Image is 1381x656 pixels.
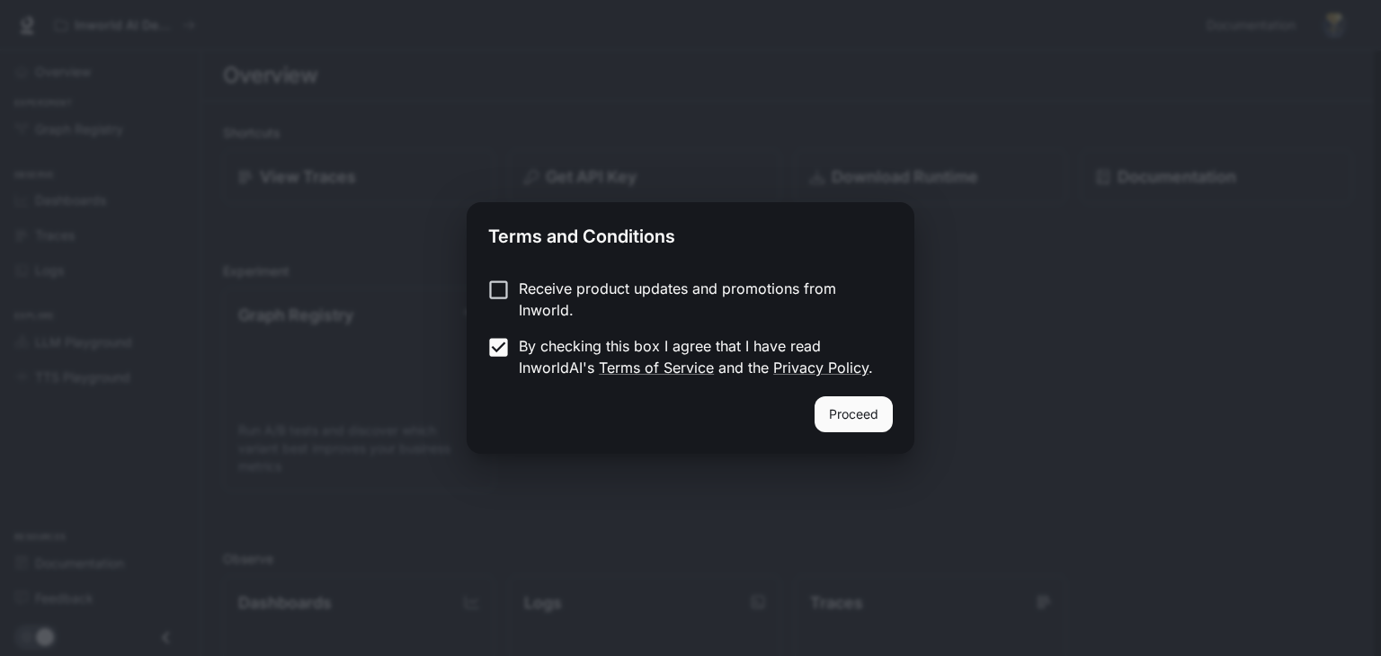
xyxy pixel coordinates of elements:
p: By checking this box I agree that I have read InworldAI's and the . [519,335,878,378]
h2: Terms and Conditions [467,202,914,263]
p: Receive product updates and promotions from Inworld. [519,278,878,321]
a: Privacy Policy [773,359,869,377]
button: Proceed [815,396,893,432]
a: Terms of Service [599,359,714,377]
